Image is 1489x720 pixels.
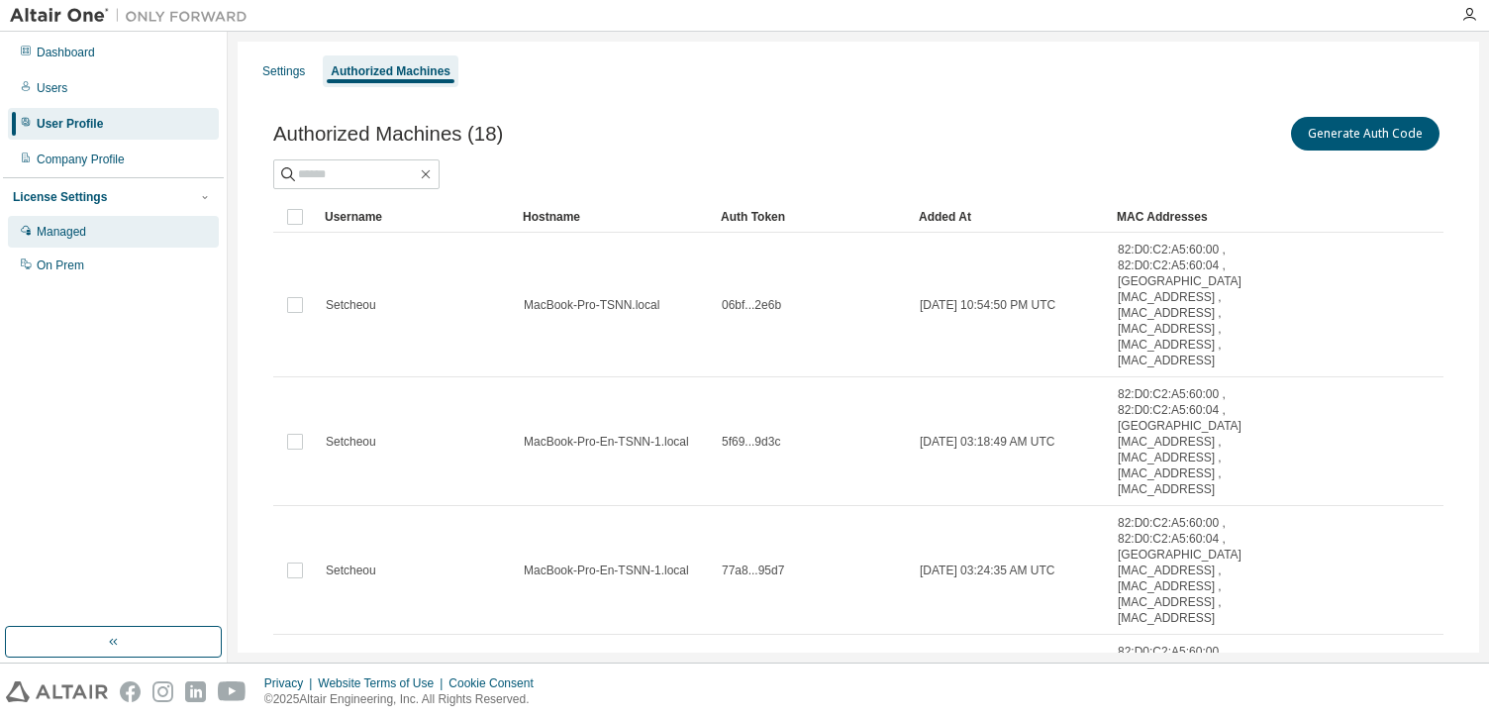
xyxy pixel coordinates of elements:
img: facebook.svg [120,681,141,702]
span: Setcheou [326,434,376,450]
img: altair_logo.svg [6,681,108,702]
span: MacBook-Pro-TSNN.local [524,297,659,313]
img: instagram.svg [152,681,173,702]
span: 77a8...95d7 [722,563,784,578]
div: Hostname [523,201,705,233]
img: linkedin.svg [185,681,206,702]
div: Cookie Consent [448,675,545,691]
span: 82:D0:C2:A5:60:00 , 82:D0:C2:A5:60:04 , [GEOGRAPHIC_DATA][MAC_ADDRESS] , [MAC_ADDRESS] , [MAC_ADD... [1118,515,1241,626]
div: Authorized Machines [331,63,450,79]
span: Setcheou [326,563,376,578]
span: MacBook-Pro-En-TSNN-1.local [524,563,689,578]
div: Auth Token [721,201,903,233]
div: Company Profile [37,152,125,167]
div: License Settings [13,189,107,205]
div: Added At [919,201,1101,233]
div: Users [37,80,67,96]
div: MAC Addresses [1117,201,1236,233]
span: 06bf...2e6b [722,297,781,313]
span: [DATE] 03:24:35 AM UTC [920,563,1055,578]
div: Settings [262,63,305,79]
span: [DATE] 03:18:49 AM UTC [920,434,1055,450]
div: Privacy [264,675,318,691]
span: MacBook-Pro-En-TSNN-1.local [524,434,689,450]
span: Authorized Machines (18) [273,123,503,146]
button: Generate Auth Code [1291,117,1439,151]
p: © 2025 Altair Engineering, Inc. All Rights Reserved. [264,691,546,708]
img: Altair One [10,6,257,26]
span: Setcheou [326,297,376,313]
div: Username [325,201,507,233]
span: 82:D0:C2:A5:60:00 , 82:D0:C2:A5:60:04 , [GEOGRAPHIC_DATA][MAC_ADDRESS] , [MAC_ADDRESS] , [MAC_ADD... [1118,242,1241,368]
div: On Prem [37,257,84,273]
img: youtube.svg [218,681,247,702]
span: 82:D0:C2:A5:60:00 , 82:D0:C2:A5:60:04 , [GEOGRAPHIC_DATA][MAC_ADDRESS] , [MAC_ADDRESS] , [MAC_ADD... [1118,386,1241,497]
div: Website Terms of Use [318,675,448,691]
span: 5f69...9d3c [722,434,780,450]
div: Dashboard [37,45,95,60]
div: User Profile [37,116,103,132]
div: Managed [37,224,86,240]
span: [DATE] 10:54:50 PM UTC [920,297,1055,313]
